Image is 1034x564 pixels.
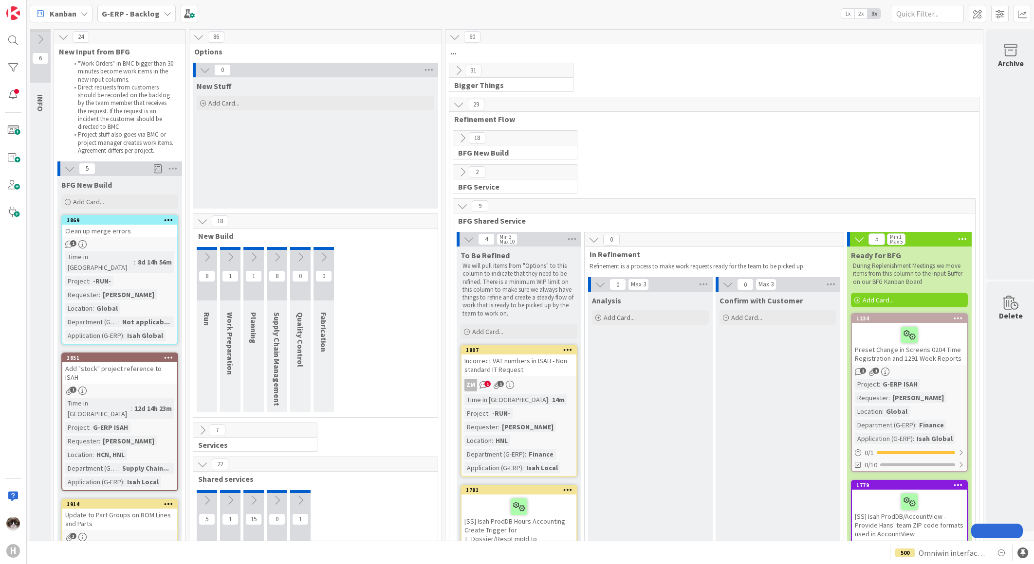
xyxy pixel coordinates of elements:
[6,544,20,558] div: H
[590,263,833,270] p: Refinement is a process to make work requests ready for the team to be picked up
[208,99,240,107] span: Add Card...
[70,240,76,247] span: 1
[65,476,123,487] div: Application (G-ERP)
[118,317,120,327] span: :
[245,270,262,282] span: 1
[917,420,946,430] div: Finance
[472,327,503,336] span: Add Card...
[62,509,177,530] div: Update to Part Groups on BOM Lines and Parts
[462,262,575,317] p: We will pull items from "Options" to this column to indicate that they need to be refined. There ...
[125,476,161,487] div: Isah Local
[603,234,620,246] span: 0
[94,303,120,314] div: Global
[860,368,866,374] span: 2
[499,239,515,244] div: Max 10
[609,279,626,290] span: 0
[852,314,967,323] div: 1234
[884,406,910,417] div: Global
[202,312,212,326] span: Run
[92,449,94,460] span: :
[468,99,484,110] span: 29
[856,315,967,322] div: 1234
[65,436,99,446] div: Requester
[222,513,239,525] span: 1
[65,289,99,300] div: Requester
[868,9,881,18] span: 3x
[89,422,91,433] span: :
[73,197,104,206] span: Add Card...
[65,303,92,314] div: Location
[134,257,135,267] span: :
[199,513,215,525] span: 5
[865,460,877,470] span: 0/10
[493,435,510,446] div: HNL
[245,513,262,525] span: 15
[498,422,499,432] span: :
[890,234,902,239] div: Min 1
[498,381,504,387] span: 1
[69,84,174,131] li: Direct requests from customers should be recorded on the backlog by the team member that receives...
[69,131,174,155] li: Project stuff also goes via BMC or project manager creates work items. Agreement differs per proj...
[59,47,173,56] span: New Input from BFG
[65,463,118,474] div: Department (G-ERP)
[853,262,966,286] p: During Replenishment Meetings we move items from this column to the Input Buffer on our BFG Kanba...
[895,548,915,557] div: 500
[852,490,967,540] div: [SS] Isah ProdDB/AccountView - Provide Hans' team ZIP code formats used in AccountView
[458,182,565,192] span: BFG Service
[92,303,94,314] span: :
[198,474,425,484] span: Shared services
[631,282,646,287] div: Max 3
[852,481,967,490] div: 1779
[472,200,488,212] span: 9
[69,60,174,84] li: "Work Orders" in BMC bigger than 30 minutes become work items in the new input columns.
[62,216,177,237] div: 1869Clean up merge errors
[462,346,576,354] div: 1807
[466,487,576,493] div: 1781
[737,279,754,290] span: 0
[225,312,235,375] span: Work Preparation
[464,435,492,446] div: Location
[466,347,576,353] div: 1807
[469,166,485,178] span: 2
[67,354,177,361] div: 1851
[462,494,576,563] div: [SS] Isah ProdDB Hours Accounting - Create Trigger for T_Dossier/RespEmpId to ST_DossierMainExt/T...
[758,282,774,287] div: Max 3
[102,9,160,18] b: G-ERP - Backlog
[891,5,964,22] input: Quick Filter...
[6,517,20,530] img: Kv
[499,422,556,432] div: [PERSON_NAME]
[464,394,548,405] div: Time in [GEOGRAPHIC_DATA]
[462,486,576,494] div: 1781
[720,296,803,305] span: Confirm with Customer
[464,449,525,459] div: Department (G-ERP)
[212,458,228,470] span: 22
[120,463,171,474] div: Supply Chain...
[214,64,231,76] span: 0
[461,250,510,260] span: To Be Refined
[99,436,100,446] span: :
[863,296,894,304] span: Add Card...
[464,31,480,43] span: 60
[249,312,258,344] span: Planning
[852,314,967,365] div: 1234Preset Change in Screens 0204 Time Registration and 1291 Week Reports
[464,462,522,473] div: Application (G-ERP)
[118,463,120,474] span: :
[465,65,481,76] span: 31
[890,392,946,403] div: [PERSON_NAME]
[125,330,166,341] div: Isah Global
[319,312,329,352] span: Fabrication
[855,406,882,417] div: Location
[488,408,490,419] span: :
[62,500,177,509] div: 1914
[62,500,177,530] div: 1914Update to Part Groups on BOM Lines and Parts
[914,433,955,444] div: Isah Global
[222,270,239,282] span: 1
[199,270,215,282] span: 8
[194,47,429,56] span: Options
[454,114,967,124] span: Refinement Flow
[462,486,576,563] div: 1781[SS] Isah ProdDB Hours Accounting - Create Trigger for T_Dossier/RespEmpId to ST_DossierMainE...
[65,330,123,341] div: Application (G-ERP)
[32,53,49,64] span: 6
[65,317,118,327] div: Department (G-ERP)
[855,420,915,430] div: Department (G-ERP)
